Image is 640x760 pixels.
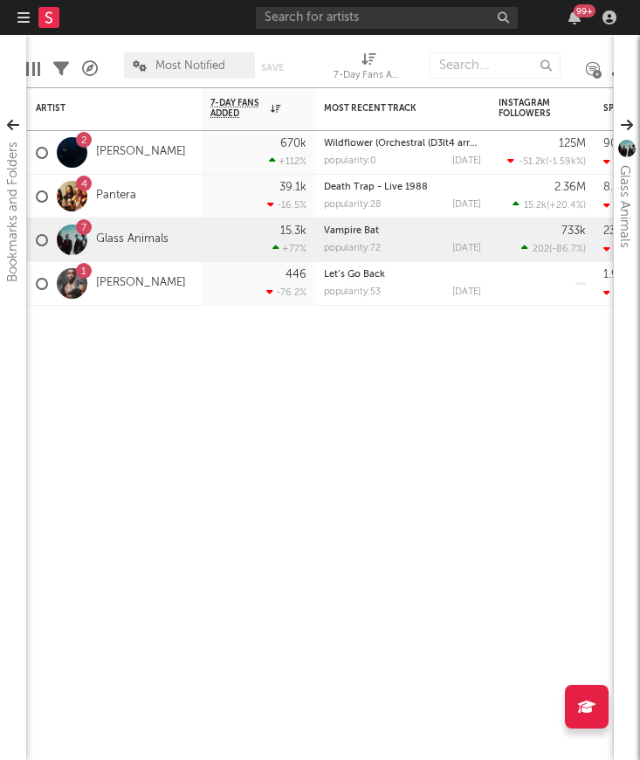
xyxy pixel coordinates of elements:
span: -86.7 % [552,245,583,254]
div: Filters [53,44,69,94]
div: popularity: 53 [324,287,381,297]
div: popularity: 0 [324,156,376,166]
div: Wildflower (Orchestral (D3lt4 arrang.) [324,139,481,149]
span: Most Notified [155,60,225,72]
div: 7-Day Fans Added (7-Day Fans Added) [334,44,403,94]
div: 733k [561,225,586,237]
button: 99+ [568,10,581,24]
div: [DATE] [452,287,481,297]
div: 99 + [574,4,595,17]
span: +20.4 % [549,201,583,211]
a: Death Trap - Live 1988 [324,183,428,192]
div: +77 % [272,243,306,254]
div: 7-Day Fans Added (7-Day Fans Added) [334,66,403,86]
div: popularity: 28 [324,200,382,210]
input: Search... [430,52,561,79]
input: Search for artists [256,7,518,29]
div: Bookmarks and Folders [3,142,24,282]
div: ( ) [507,155,586,167]
div: -16.5 % [267,199,306,211]
span: 15.2k [524,201,547,211]
div: [DATE] [452,156,481,166]
div: ( ) [521,243,586,254]
a: Glass Animals [96,232,169,247]
button: Save [261,63,284,73]
div: Let’s Go Back [324,270,481,280]
span: -1.59k % [548,157,583,167]
div: [DATE] [452,244,481,253]
div: Most Recent Track [324,103,455,114]
div: Glass Animals [614,165,635,248]
div: 446 [286,269,306,280]
a: Wildflower (Orchestral (D3lt4 arrang.) [324,139,492,149]
span: -51.2k [519,157,546,167]
div: 1.93M [603,269,634,280]
div: 2.36M [554,182,586,193]
a: [PERSON_NAME] [96,276,186,291]
span: 7-Day Fans Added [210,98,266,119]
div: 23M [603,225,625,237]
div: 15.3k [280,225,306,237]
div: ( ) [513,199,586,211]
div: 125M [559,138,586,149]
div: +112 % [269,155,306,167]
div: Vampire Bat [324,226,481,236]
span: 202 [533,245,549,254]
div: -76.2 % [266,287,306,298]
div: 90.3M [603,138,636,149]
div: 670k [280,138,306,149]
div: 8.22M [603,182,635,193]
div: popularity: 72 [324,244,381,253]
a: Let’s Go Back [324,270,385,280]
a: Pantera [96,189,136,204]
div: Edit Columns [26,44,40,94]
div: Instagram Followers [499,98,560,119]
div: 39.1k [279,182,306,193]
a: Vampire Bat [324,226,379,236]
div: Death Trap - Live 1988 [324,183,481,192]
a: [PERSON_NAME] [96,145,186,160]
div: A&R Pipeline [82,44,98,94]
div: [DATE] [452,200,481,210]
div: Artist [36,103,167,114]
